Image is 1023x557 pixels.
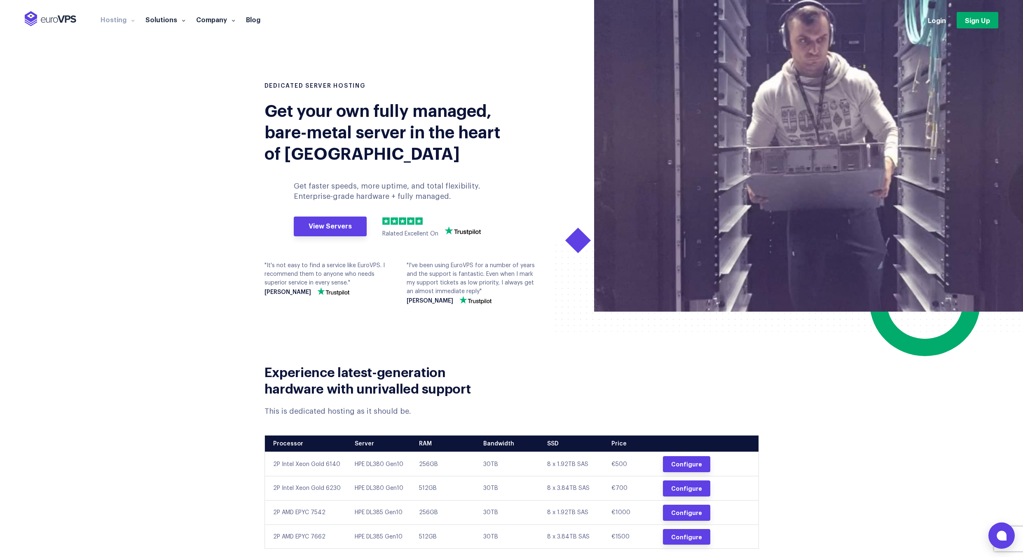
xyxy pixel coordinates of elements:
[541,524,605,549] td: 8 x 3.84TB SAS
[317,287,349,296] img: trustpilot-vector-logo.png
[399,217,406,225] img: 3
[413,436,477,452] th: RAM
[265,82,506,91] h1: DEDICATED SERVER HOSTING
[541,500,605,524] td: 8 x 1.92TB SAS
[241,15,266,23] a: Blog
[349,500,413,524] td: HPE DL385 Gen10
[413,500,477,524] td: 256GB
[413,476,477,500] td: 512GB
[477,476,541,500] td: 30TB
[140,15,191,23] a: Solutions
[663,480,710,496] a: Configure
[477,500,541,524] td: 30TB
[605,500,657,524] td: €1000
[265,363,506,396] h2: Experience latest-generation hardware with unrivalled support
[477,436,541,452] th: Bandwidth
[477,524,541,549] td: 30TB
[663,529,710,545] a: Configure
[349,476,413,500] td: HPE DL380 Gen10
[391,217,398,225] img: 2
[928,16,946,25] a: Login
[95,15,140,23] a: Hosting
[407,261,536,304] div: "I've been using EuroVPS for a number of years and the support is fantastic. Even when I mark my ...
[265,99,506,163] div: Get your own fully managed, bare-metal server in the heart of [GEOGRAPHIC_DATA]
[265,476,349,500] td: 2P Intel Xeon Gold 6230
[605,524,657,549] td: €1500
[407,217,414,225] img: 4
[605,476,657,500] td: €700
[349,436,413,452] th: Server
[413,524,477,549] td: 512GB
[265,261,394,296] div: "It's not easy to find a service like EuroVPS. I recommend them to anyone who needs superior serv...
[663,456,710,472] a: Configure
[349,452,413,476] td: HPE DL380 Gen10
[541,476,605,500] td: 8 x 3.84TB SAS
[541,452,605,476] td: 8 x 1.92TB SAS
[605,452,657,476] td: €500
[265,289,311,296] strong: [PERSON_NAME]
[413,452,477,476] td: 256GB
[407,298,453,304] strong: [PERSON_NAME]
[605,436,657,452] th: Price
[265,452,349,476] td: 2P Intel Xeon Gold 6140
[294,181,497,202] p: Get faster speeds, more uptime, and total flexibility. Enterprise-grade hardware + fully managed.
[265,500,349,524] td: 2P AMD EPYC 7542
[349,524,413,549] td: HPE DL385 Gen10
[25,11,76,26] img: EuroVPS
[382,217,390,225] img: 1
[265,406,506,417] div: This is dedicated hosting as it should be.
[382,231,438,237] span: Ralated Excellent On
[191,15,241,23] a: Company
[477,452,541,476] td: 30TB
[541,436,605,452] th: SSD
[957,12,998,28] a: Sign Up
[988,522,1015,549] button: Open chat window
[459,296,492,304] img: trustpilot-vector-logo.png
[294,217,367,236] a: View Servers
[415,217,423,225] img: 5
[663,505,710,521] a: Configure
[265,524,349,549] td: 2P AMD EPYC 7662
[265,436,349,452] th: Processor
